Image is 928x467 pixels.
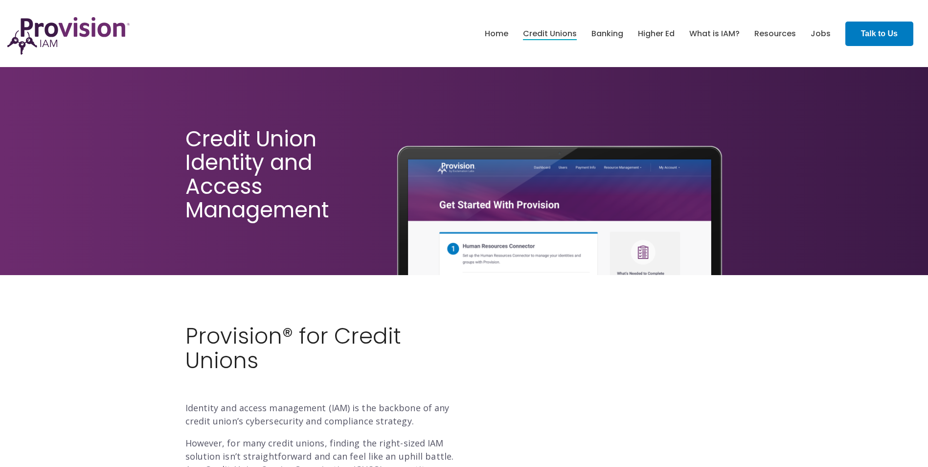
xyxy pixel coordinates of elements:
[811,25,831,42] a: Jobs
[7,17,130,55] img: ProvisionIAM-Logo-Purple
[185,324,457,397] h2: Provision® for Credit Unions
[689,25,740,42] a: What is IAM?
[861,29,898,38] strong: Talk to Us
[845,22,913,46] a: Talk to Us
[185,124,329,225] span: Credit Union Identity and Access Management
[477,18,838,49] nav: menu
[185,401,457,428] p: Identity and access management (IAM) is the backbone of any credit union’s cybersecurity and comp...
[638,25,675,42] a: Higher Ed
[591,25,623,42] a: Banking
[485,25,508,42] a: Home
[754,25,796,42] a: Resources
[523,25,577,42] a: Credit Unions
